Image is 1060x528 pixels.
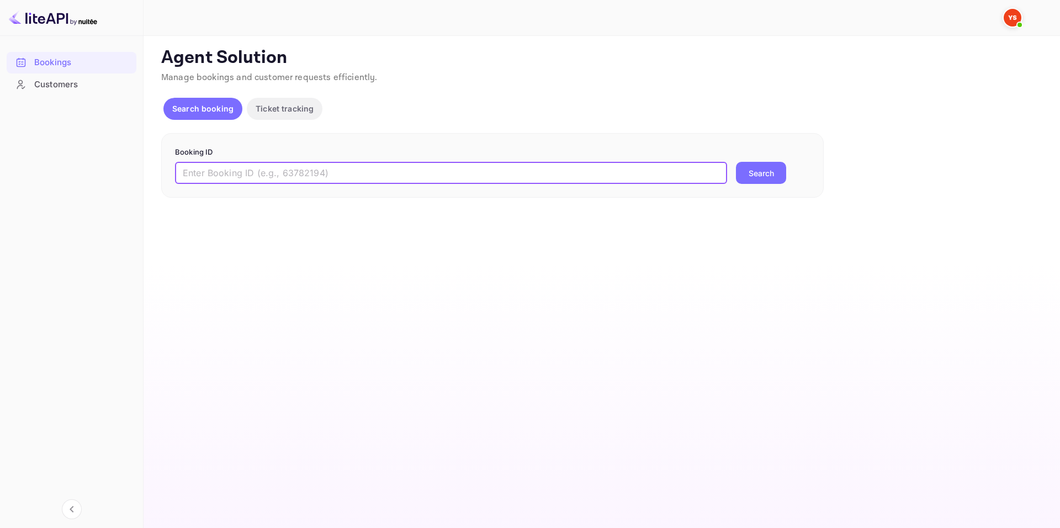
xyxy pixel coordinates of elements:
p: Booking ID [175,147,810,158]
a: Bookings [7,52,136,72]
div: Bookings [7,52,136,73]
div: Customers [34,78,131,91]
a: Customers [7,74,136,94]
p: Agent Solution [161,47,1040,69]
p: Search booking [172,103,234,114]
p: Ticket tracking [256,103,314,114]
div: Customers [7,74,136,96]
img: LiteAPI logo [9,9,97,27]
input: Enter Booking ID (e.g., 63782194) [175,162,727,184]
div: Bookings [34,56,131,69]
span: Manage bookings and customer requests efficiently. [161,72,378,83]
img: Yandex Support [1004,9,1021,27]
button: Collapse navigation [62,499,82,519]
button: Search [736,162,786,184]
